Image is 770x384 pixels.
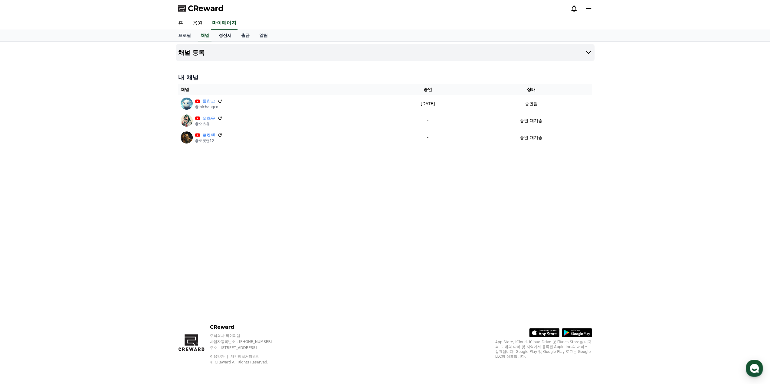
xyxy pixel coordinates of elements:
[470,84,592,95] th: 상태
[198,30,211,41] a: 채널
[195,138,222,143] p: @로켓맨12
[93,201,101,205] span: 설정
[181,115,193,127] img: 오츠유
[173,17,188,30] a: 홈
[40,192,78,207] a: 대화
[210,324,284,331] p: CReward
[55,201,63,206] span: 대화
[388,118,468,124] p: -
[211,17,238,30] a: 마이페이지
[210,360,284,365] p: © CReward All Rights Reserved.
[210,345,284,350] p: 주소 : [STREET_ADDRESS]
[520,134,542,141] p: 승인 대기중
[181,131,193,144] img: 로켓맨
[178,4,224,13] a: CReward
[19,201,23,205] span: 홈
[195,121,222,126] p: @오츠유
[178,49,205,56] h4: 채널 등록
[78,192,116,207] a: 설정
[520,118,542,124] p: 승인 대기중
[178,84,385,95] th: 채널
[173,30,196,41] a: 프로필
[388,134,468,141] p: -
[202,132,215,138] a: 로켓맨
[176,44,595,61] button: 채널 등록
[210,333,284,338] p: 주식회사 와이피랩
[181,98,193,110] img: 롤창코
[210,339,284,344] p: 사업자등록번호 : [PHONE_NUMBER]
[202,98,215,105] a: 롤창코
[495,340,592,359] p: App Store, iCloud, iCloud Drive 및 iTunes Store는 미국과 그 밖의 나라 및 지역에서 등록된 Apple Inc.의 서비스 상표입니다. Goo...
[525,101,537,107] p: 승인됨
[254,30,273,41] a: 알림
[210,354,229,359] a: 이용약관
[388,101,468,107] p: [DATE]
[231,354,260,359] a: 개인정보처리방침
[236,30,254,41] a: 출금
[2,192,40,207] a: 홈
[214,30,236,41] a: 정산서
[202,115,215,121] a: 오츠유
[188,17,207,30] a: 음원
[195,105,222,109] p: @lolchangco
[178,73,592,82] h4: 내 채널
[188,4,224,13] span: CReward
[385,84,470,95] th: 승인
